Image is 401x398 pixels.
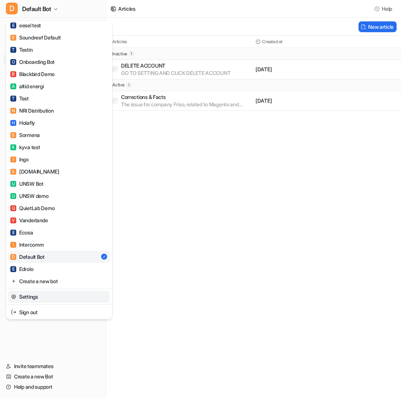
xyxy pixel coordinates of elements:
[6,3,18,14] span: D
[10,70,55,78] div: Blackbird Demo
[10,241,44,248] div: Intercomm
[11,293,16,301] img: reset
[10,181,16,187] span: U
[10,23,16,28] span: E
[22,4,51,14] span: Default Bot
[10,168,59,175] div: [DOMAIN_NAME]
[10,21,41,29] div: eesel test
[10,35,16,41] span: S
[10,47,16,53] span: T
[10,58,55,66] div: Onboarding Bot
[10,254,16,260] span: D
[10,132,16,138] span: S
[10,253,45,261] div: Default Bot
[10,266,16,272] span: E
[6,21,112,319] div: DDefault Bot
[10,205,16,211] span: Q
[10,216,48,224] div: Vanderlande
[10,46,32,54] div: Testin
[10,131,40,139] div: Sormena
[8,275,110,287] a: Create a new bot
[10,82,44,90] div: altid energi
[10,144,16,150] span: K
[10,83,16,89] span: A
[10,180,44,188] div: UNSW Bot
[10,229,33,236] div: Ecosa
[10,204,55,212] div: QuietLab Demo
[10,71,16,77] span: B
[8,291,110,303] a: Settings
[11,277,16,285] img: reset
[10,120,16,126] span: H
[10,155,29,163] div: Ingo
[10,59,16,65] span: O
[10,157,16,162] span: I
[10,95,29,102] div: Test
[10,265,33,273] div: Edrolo
[10,107,54,114] div: NRI Distribution
[10,119,35,127] div: Holafly
[10,96,16,102] span: T
[8,306,110,318] a: Sign out
[10,193,16,199] span: U
[10,217,16,223] span: V
[10,169,16,175] span: S
[10,34,61,41] div: Soundreef Default
[10,242,16,248] span: I
[10,143,40,151] div: kyva test
[10,192,48,200] div: UNSW demo
[10,230,16,236] span: E
[10,108,16,114] span: N
[11,308,16,316] img: reset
